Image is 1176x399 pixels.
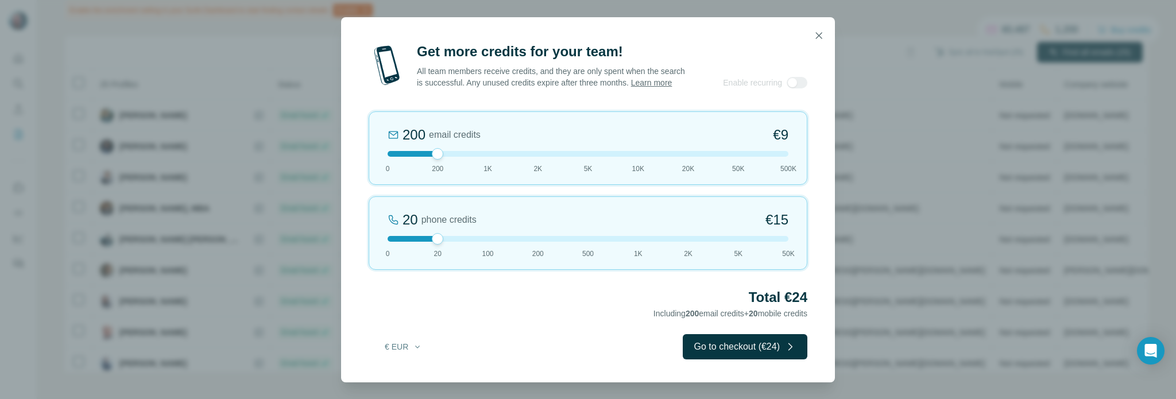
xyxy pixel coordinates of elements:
span: 20 [434,249,442,259]
span: Enable recurring [723,77,782,88]
span: 0 [386,164,390,174]
span: 1K [634,249,643,259]
span: 20K [682,164,694,174]
span: 200 [432,164,443,174]
span: Including email credits + mobile credits [653,309,807,318]
span: 5K [734,249,742,259]
span: 50K [732,164,744,174]
span: 100 [482,249,493,259]
span: email credits [429,128,481,142]
button: € EUR [377,336,430,357]
span: 2K [533,164,542,174]
span: 1K [483,164,492,174]
div: 20 [403,211,418,229]
span: 200 [532,249,544,259]
span: 500 [582,249,594,259]
span: phone credits [421,213,477,227]
span: 200 [686,309,699,318]
a: Learn more [631,78,672,87]
span: 50K [782,249,794,259]
div: Open Intercom Messenger [1137,337,1165,365]
img: mobile-phone [369,42,405,88]
span: 0 [386,249,390,259]
span: 2K [684,249,693,259]
span: 20 [749,309,758,318]
div: 200 [403,126,425,144]
span: €9 [773,126,788,144]
span: €15 [765,211,788,229]
h2: Total €24 [369,288,807,307]
button: Go to checkout (€24) [683,334,807,359]
span: 500K [780,164,796,174]
span: 5K [584,164,593,174]
span: 10K [632,164,644,174]
p: All team members receive credits, and they are only spent when the search is successful. Any unus... [417,65,686,88]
